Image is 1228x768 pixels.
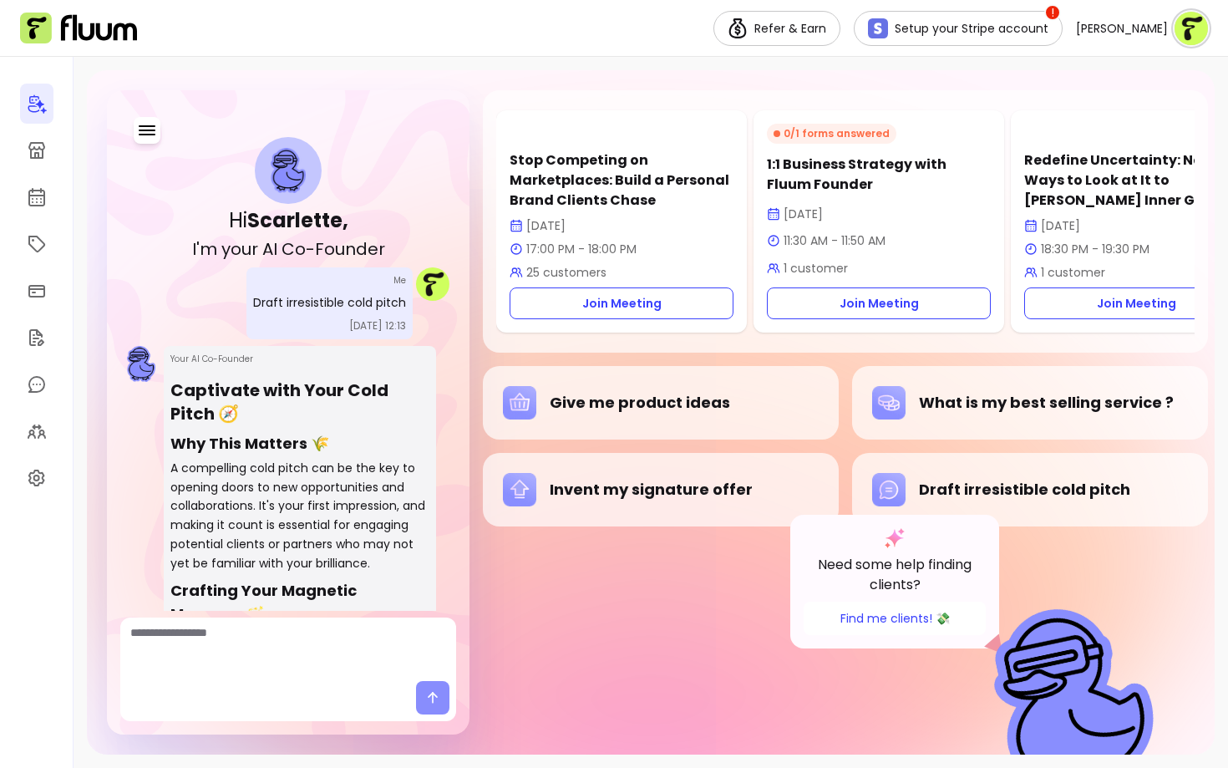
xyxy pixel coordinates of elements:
a: Join Meeting [767,287,991,319]
div: d [356,237,368,261]
div: Invent my signature offer [503,473,819,506]
div: I [192,237,196,261]
textarea: Ask me anything... [130,624,446,674]
a: Forms [20,318,53,358]
p: 17:00 PM - 18:00 PM [510,241,733,257]
img: AI Co-Founder gradient star [885,528,905,548]
p: Stop Competing on Marketplaces: Build a Personal Brand Clients Chase [510,150,733,211]
p: Me [393,274,406,287]
h1: Hi [229,207,348,234]
div: A [262,237,273,261]
img: Fluum Logo [20,13,137,44]
a: Clients [20,411,53,451]
p: Your AI Co-Founder [170,353,429,365]
img: avatar [1175,12,1208,45]
img: Provider image [416,267,449,301]
div: What is my best selling service ? [872,386,1188,420]
a: Setup your Stripe account [854,11,1063,46]
img: Draft irresistible cold pitch [872,473,906,506]
div: e [368,237,378,261]
div: y [221,237,231,261]
div: m [200,237,217,261]
img: AI Co-Founder avatar [127,346,155,382]
img: AI Co-Founder avatar [271,148,306,192]
span: ! [1044,4,1061,21]
p: 1:1 Business Strategy with Fluum Founder [767,155,991,195]
a: Sales [20,271,53,311]
button: avatar[PERSON_NAME] [1076,12,1208,45]
div: ' [196,237,200,261]
img: What is my best selling service ? [872,386,906,420]
div: o [324,237,335,261]
h3: Crafting Your Magnetic Message 🪄 [170,579,429,626]
b: Scarlette , [247,206,348,234]
p: [DATE] [510,217,733,234]
p: Draft irresistible cold pitch [253,293,406,313]
p: [DATE] 12:13 [349,319,406,333]
span: [PERSON_NAME] [1076,20,1168,37]
p: 11:30 AM - 11:50 AM [767,232,991,249]
div: Draft irresistible cold pitch [872,473,1188,506]
p: [DATE] [767,206,991,222]
div: C [282,237,295,261]
div: - [306,237,315,261]
div: F [315,237,324,261]
a: Settings [20,458,53,498]
img: Stripe Icon [868,18,888,38]
div: u [241,237,251,261]
a: Join Meeting [510,287,733,319]
div: r [251,237,258,261]
a: Offerings [20,224,53,264]
div: n [345,237,356,261]
div: r [378,237,385,261]
a: My Messages [20,364,53,404]
div: u [335,237,345,261]
div: I [273,237,277,261]
div: 0 / 1 forms answered [767,124,896,144]
button: Find me clients! 💸 [804,602,986,635]
div: o [231,237,241,261]
p: Need some help finding clients? [804,555,986,595]
p: 1 customer [767,260,991,277]
img: Give me product ideas [503,386,536,420]
a: Refer & Earn [713,11,840,46]
h2: Captivate with Your Cold Pitch 🧭 [170,379,429,425]
h2: I'm your AI Co-Founder [192,237,385,261]
div: o [295,237,306,261]
a: Home [20,84,53,124]
img: Invent my signature offer [503,473,536,506]
p: 25 customers [510,264,733,281]
p: A compelling cold pitch can be the key to opening doors to new opportunities and collaborations. ... [170,459,429,573]
div: Give me product ideas [503,386,819,420]
a: Calendar [20,177,53,217]
a: Storefront [20,130,53,170]
h3: Why This Matters 🌾 [170,432,429,455]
